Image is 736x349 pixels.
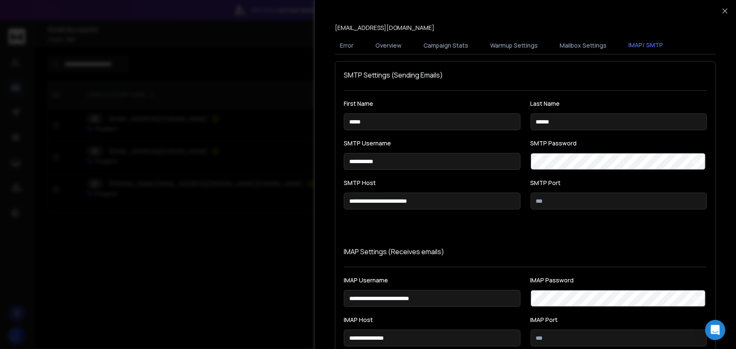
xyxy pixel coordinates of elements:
label: Last Name [531,101,707,107]
div: Open Intercom Messenger [705,320,725,340]
h1: SMTP Settings (Sending Emails) [344,70,707,80]
label: IMAP Username [344,277,520,283]
label: SMTP Password [531,140,707,146]
label: SMTP Port [531,180,707,186]
p: IMAP Settings (Receives emails) [344,247,707,257]
button: Campaign Stats [418,36,473,55]
label: SMTP Host [344,180,520,186]
button: Warmup Settings [485,36,543,55]
label: IMAP Host [344,317,520,323]
p: [EMAIL_ADDRESS][DOMAIN_NAME] [335,24,434,32]
label: First Name [344,101,520,107]
label: IMAP Port [531,317,707,323]
button: IMAP/ SMTP [623,36,668,55]
label: IMAP Password [531,277,707,283]
button: Error [335,36,359,55]
button: Mailbox Settings [555,36,612,55]
button: Overview [370,36,407,55]
label: SMTP Username [344,140,520,146]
